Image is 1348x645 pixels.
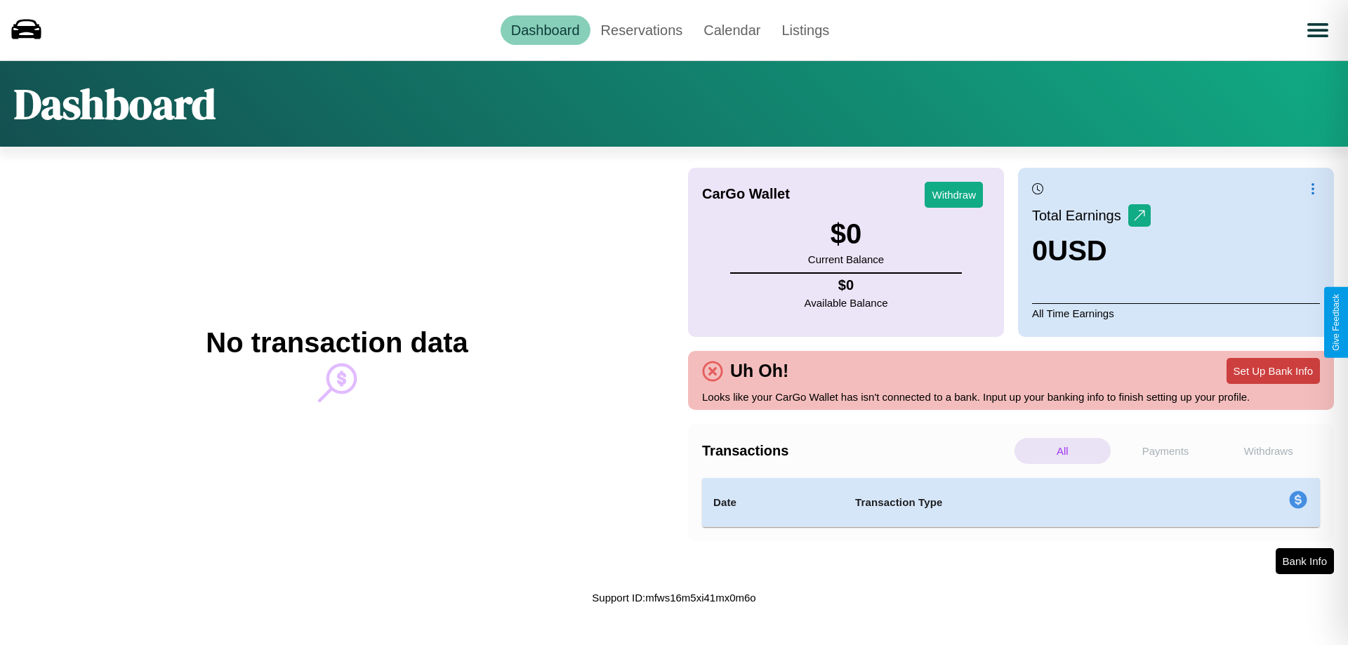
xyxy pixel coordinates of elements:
div: Give Feedback [1331,294,1341,351]
a: Calendar [693,15,771,45]
p: Total Earnings [1032,203,1128,228]
a: Dashboard [501,15,590,45]
p: Available Balance [805,293,888,312]
p: Current Balance [808,250,884,269]
button: Set Up Bank Info [1227,358,1320,384]
a: Listings [771,15,840,45]
button: Bank Info [1276,548,1334,574]
h4: Date [713,494,833,511]
p: Payments [1118,438,1214,464]
p: Looks like your CarGo Wallet has isn't connected to a bank. Input up your banking info to finish ... [702,387,1320,406]
h4: $ 0 [805,277,888,293]
p: All Time Earnings [1032,303,1320,323]
h4: Transaction Type [855,494,1174,511]
h1: Dashboard [14,75,216,133]
a: Reservations [590,15,694,45]
button: Withdraw [925,182,983,208]
h4: Uh Oh! [723,361,795,381]
h4: Transactions [702,443,1011,459]
button: Open menu [1298,11,1337,50]
h4: CarGo Wallet [702,186,790,202]
p: Withdraws [1220,438,1316,464]
h3: 0 USD [1032,235,1151,267]
p: All [1015,438,1111,464]
table: simple table [702,478,1320,527]
h3: $ 0 [808,218,884,250]
h2: No transaction data [206,327,468,359]
p: Support ID: mfws16m5xi41mx0m6o [592,588,755,607]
